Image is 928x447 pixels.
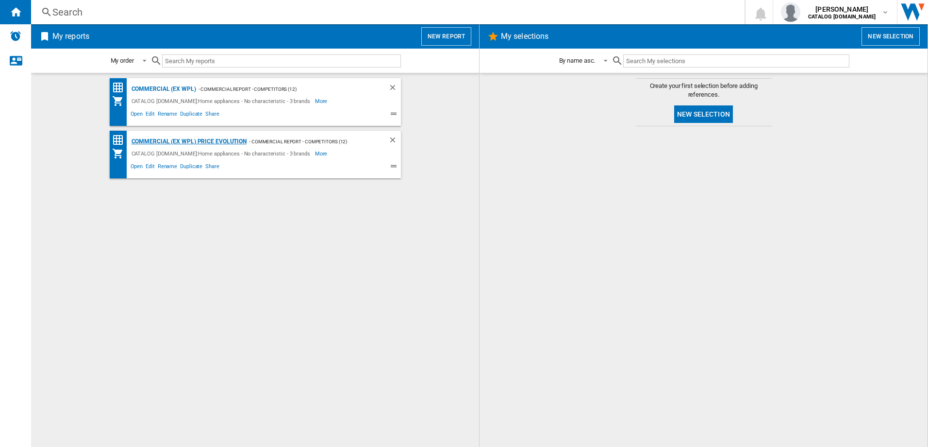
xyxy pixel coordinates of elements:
[315,148,329,159] span: More
[129,162,145,173] span: Open
[52,5,719,19] div: Search
[196,83,369,95] div: - Commercial Report - Competitors (12)
[636,82,772,99] span: Create your first selection before adding references.
[156,162,179,173] span: Rename
[112,82,129,94] div: Price Matrix
[559,57,596,64] div: By name asc.
[499,27,550,46] h2: My selections
[111,57,134,64] div: My order
[156,109,179,121] span: Rename
[129,148,315,159] div: CATALOG [DOMAIN_NAME]:Home appliances - No characteristic - 3 brands
[179,162,204,173] span: Duplicate
[162,54,401,68] input: Search My reports
[129,95,315,107] div: CATALOG [DOMAIN_NAME]:Home appliances - No characteristic - 3 brands
[179,109,204,121] span: Duplicate
[781,2,800,22] img: profile.jpg
[129,83,196,95] div: Commercial (ex WPL)
[129,136,247,148] div: Commercial (ex WPL) Price Evolution
[674,105,733,123] button: New selection
[388,83,401,95] div: Delete
[247,136,368,148] div: - Commercial Report - Competitors (12)
[10,30,21,42] img: alerts-logo.svg
[315,95,329,107] span: More
[204,162,221,173] span: Share
[808,4,876,14] span: [PERSON_NAME]
[129,109,145,121] span: Open
[112,95,129,107] div: My Assortment
[112,134,129,146] div: Price Matrix
[808,14,876,20] b: CATALOG [DOMAIN_NAME]
[144,109,156,121] span: Edit
[144,162,156,173] span: Edit
[623,54,849,68] input: Search My selections
[421,27,471,46] button: New report
[112,148,129,159] div: My Assortment
[50,27,91,46] h2: My reports
[204,109,221,121] span: Share
[388,136,401,148] div: Delete
[862,27,920,46] button: New selection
